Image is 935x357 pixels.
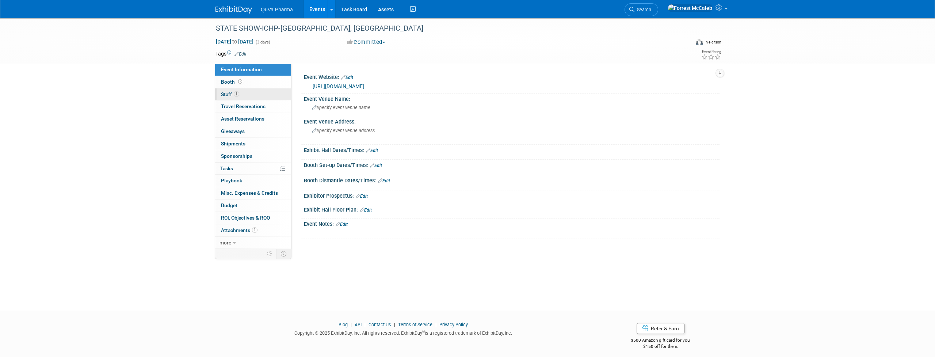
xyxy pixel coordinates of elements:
[221,79,244,85] span: Booth
[646,38,721,49] div: Event Format
[304,145,720,154] div: Exhibit Hall Dates/Times:
[215,212,291,224] a: ROI, Objectives & ROO
[637,323,685,334] a: Refer & Earn
[634,7,651,12] span: Search
[221,141,245,147] span: Shipments
[366,148,378,153] a: Edit
[215,38,254,45] span: [DATE] [DATE]
[360,208,372,213] a: Edit
[221,116,264,122] span: Asset Reservations
[398,322,432,327] a: Terms of Service
[304,116,720,125] div: Event Venue Address:
[234,52,247,57] a: Edit
[369,322,391,327] a: Contact Us
[215,224,291,236] a: Attachments1
[434,322,438,327] span: |
[215,328,591,337] div: Copyright © 2025 ExhibitDay, Inc. All rights reserved. ExhibitDay is a registered trademark of Ex...
[215,50,247,57] td: Tags
[237,79,244,84] span: Booth not reserved yet
[704,39,721,45] div: In-Person
[215,76,291,88] a: Booth
[625,3,658,16] a: Search
[221,178,242,183] span: Playbook
[261,7,293,12] span: QuVa Pharma
[215,88,291,100] a: Staff1
[304,204,720,214] div: Exhibit Hall Floor Plan:
[231,39,238,45] span: to
[221,103,266,109] span: Travel Reservations
[215,187,291,199] a: Misc. Expenses & Credits
[304,219,720,228] div: Event Notes:
[422,330,425,334] sup: ®
[696,39,703,45] img: Format-Inperson.png
[276,249,291,258] td: Toggle Event Tabs
[341,75,353,80] a: Edit
[304,160,720,169] div: Booth Set-up Dates/Times:
[349,322,354,327] span: |
[378,178,390,183] a: Edit
[215,125,291,137] a: Giveaways
[439,322,468,327] a: Privacy Policy
[363,322,367,327] span: |
[215,150,291,162] a: Sponsorships
[220,166,233,171] span: Tasks
[215,175,291,187] a: Playbook
[215,113,291,125] a: Asset Reservations
[221,215,270,221] span: ROI, Objectives & ROO
[304,190,720,200] div: Exhibitor Prospectus:
[312,128,375,133] span: Specify event venue address
[304,175,720,185] div: Booth Dismantle Dates/Times:
[255,40,270,45] span: (3 days)
[356,194,368,199] a: Edit
[215,237,291,249] a: more
[602,333,720,349] div: $500 Amazon gift card for you,
[215,163,291,175] a: Tasks
[392,322,397,327] span: |
[312,105,370,110] span: Specify event venue name
[313,83,364,89] a: [URL][DOMAIN_NAME]
[221,227,257,233] span: Attachments
[668,4,713,12] img: Forrest McCaleb
[264,249,276,258] td: Personalize Event Tab Strip
[602,343,720,350] div: $150 off for them.
[215,100,291,113] a: Travel Reservations
[252,227,257,233] span: 1
[345,38,388,46] button: Committed
[221,190,278,196] span: Misc. Expenses & Credits
[220,240,231,246] span: more
[336,222,348,227] a: Edit
[304,94,720,103] div: Event Venue Name:
[221,153,252,159] span: Sponsorships
[339,322,348,327] a: Blog
[355,322,362,327] a: API
[221,128,245,134] span: Giveaways
[221,67,262,72] span: Event Information
[221,91,239,97] span: Staff
[215,64,291,76] a: Event Information
[234,91,239,97] span: 1
[701,50,721,54] div: Event Rating
[221,202,237,208] span: Budget
[215,200,291,212] a: Budget
[304,72,720,81] div: Event Website:
[213,22,678,35] div: STATE SHOW-ICHP-[GEOGRAPHIC_DATA], [GEOGRAPHIC_DATA]
[370,163,382,168] a: Edit
[215,138,291,150] a: Shipments
[215,6,252,14] img: ExhibitDay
